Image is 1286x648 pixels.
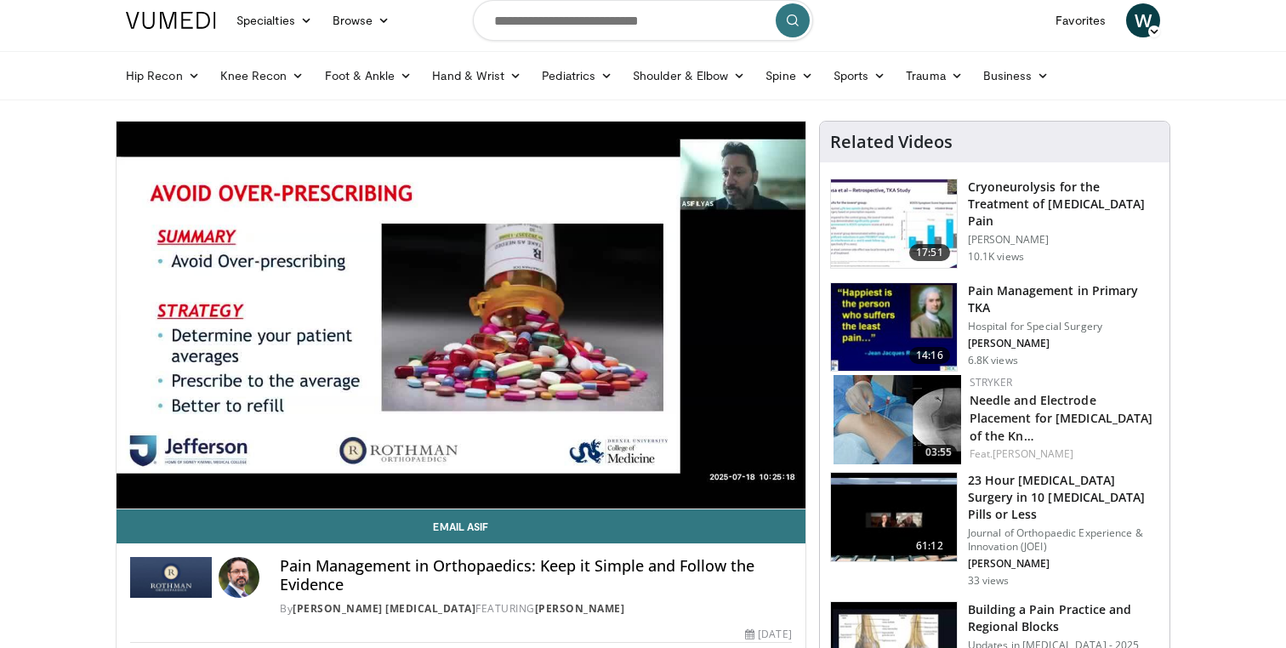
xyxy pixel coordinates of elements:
h3: Building a Pain Practice and Regional Blocks [968,601,1159,635]
a: Shoulder & Elbow [623,59,755,93]
div: [DATE] [745,627,791,642]
a: Browse [322,3,401,37]
div: By FEATURING [280,601,792,617]
p: 10.1K views [968,250,1024,264]
img: Avatar [219,557,259,598]
a: [PERSON_NAME] [MEDICAL_DATA] [293,601,475,616]
span: 14:16 [909,347,950,364]
a: Spine [755,59,822,93]
a: [PERSON_NAME] [535,601,625,616]
a: 17:51 Cryoneurolysis for the Treatment of [MEDICAL_DATA] Pain [PERSON_NAME] 10.1K views [830,179,1159,269]
a: Knee Recon [210,59,315,93]
video-js: Video Player [117,122,805,509]
span: 17:51 [909,244,950,261]
p: Hospital for Special Surgery [968,320,1159,333]
a: 61:12 23 Hour [MEDICAL_DATA] Surgery in 10 [MEDICAL_DATA] Pills or Less Journal of Orthopaedic Ex... [830,472,1159,588]
a: W [1126,3,1160,37]
a: Stryker [970,375,1012,389]
p: 33 views [968,574,1010,588]
img: 0ff13c0a-cb8d-4da8-aaee-22de5f0f1f1f.150x105_q85_crop-smart_upscale.jpg [834,375,961,464]
span: 61:12 [909,537,950,554]
h4: Pain Management in Orthopaedics: Keep it Simple and Follow the Evidence [280,557,792,594]
div: Feat. [970,446,1156,462]
a: Trauma [896,59,973,93]
a: Needle and Electrode Placement for [MEDICAL_DATA] of the Kn… [970,392,1153,444]
img: 2b859180-7f84-4d0c-b2e4-26f096322a11.150x105_q85_crop-smart_upscale.jpg [831,473,957,561]
a: Specialties [226,3,322,37]
a: Pediatrics [532,59,623,93]
a: Email Asif [117,509,805,543]
p: [PERSON_NAME] [968,557,1159,571]
img: fd2e8685-8138-4463-a531-eee9ee08d896.150x105_q85_crop-smart_upscale.jpg [831,179,957,268]
a: Sports [823,59,896,93]
img: VuMedi Logo [126,12,216,29]
a: [PERSON_NAME] [993,446,1073,461]
h4: Related Videos [830,132,953,152]
a: 03:55 [834,375,961,464]
p: [PERSON_NAME] [968,233,1159,247]
h3: Cryoneurolysis for the Treatment of [MEDICAL_DATA] Pain [968,179,1159,230]
h3: Pain Management in Primary TKA [968,282,1159,316]
a: Hand & Wrist [422,59,532,93]
img: Rothman Hand Surgery [130,557,212,598]
p: Journal of Orthopaedic Experience & Innovation (JOEI) [968,526,1159,554]
a: Foot & Ankle [315,59,423,93]
img: 134713_0000_1.png.150x105_q85_crop-smart_upscale.jpg [831,283,957,372]
p: 6.8K views [968,354,1018,367]
a: Favorites [1045,3,1116,37]
p: [PERSON_NAME] [968,337,1159,350]
a: Business [973,59,1060,93]
span: 03:55 [920,445,957,460]
h3: 23 Hour [MEDICAL_DATA] Surgery in 10 [MEDICAL_DATA] Pills or Less [968,472,1159,523]
a: Hip Recon [116,59,210,93]
a: 14:16 Pain Management in Primary TKA Hospital for Special Surgery [PERSON_NAME] 6.8K views [830,282,1159,372]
